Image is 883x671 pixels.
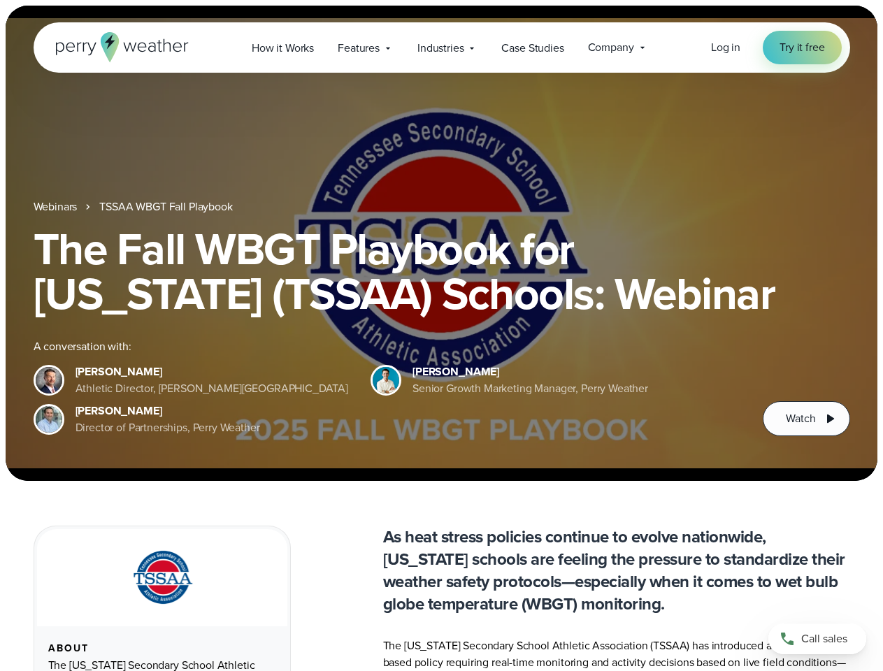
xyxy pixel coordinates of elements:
[801,630,847,647] span: Call sales
[417,40,464,57] span: Industries
[36,406,62,433] img: Jeff Wood
[99,199,232,215] a: TSSAA WBGT Fall Playbook
[34,338,741,355] div: A conversation with:
[711,39,740,55] span: Log in
[252,40,314,57] span: How it Works
[412,363,648,380] div: [PERSON_NAME]
[34,226,850,316] h1: The Fall WBGT Playbook for [US_STATE] (TSSAA) Schools: Webinar
[768,623,866,654] a: Call sales
[763,401,849,436] button: Watch
[34,199,78,215] a: Webinars
[786,410,815,427] span: Watch
[780,39,824,56] span: Try it free
[588,39,634,56] span: Company
[76,380,349,397] div: Athletic Director, [PERSON_NAME][GEOGRAPHIC_DATA]
[240,34,326,62] a: How it Works
[48,643,276,654] div: About
[338,40,380,57] span: Features
[711,39,740,56] a: Log in
[76,363,349,380] div: [PERSON_NAME]
[115,546,209,609] img: TSSAA-Tennessee-Secondary-School-Athletic-Association.svg
[763,31,841,64] a: Try it free
[34,199,850,215] nav: Breadcrumb
[412,380,648,397] div: Senior Growth Marketing Manager, Perry Weather
[76,419,260,436] div: Director of Partnerships, Perry Weather
[489,34,575,62] a: Case Studies
[76,403,260,419] div: [PERSON_NAME]
[373,367,399,394] img: Spencer Patton, Perry Weather
[383,526,850,615] p: As heat stress policies continue to evolve nationwide, [US_STATE] schools are feeling the pressur...
[36,367,62,394] img: Brian Wyatt
[501,40,563,57] span: Case Studies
